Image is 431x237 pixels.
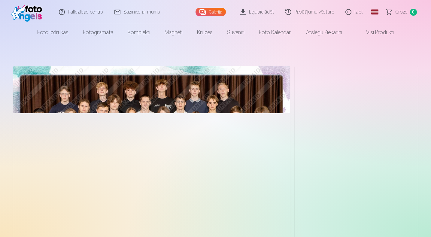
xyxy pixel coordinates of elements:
[76,24,120,41] a: Fotogrāmata
[190,24,220,41] a: Krūzes
[220,24,252,41] a: Suvenīri
[11,2,45,22] img: /fa1
[395,8,408,16] span: Grozs
[349,24,401,41] a: Visi produkti
[299,24,349,41] a: Atslēgu piekariņi
[30,24,76,41] a: Foto izdrukas
[252,24,299,41] a: Foto kalendāri
[120,24,157,41] a: Komplekti
[157,24,190,41] a: Magnēti
[410,9,417,16] span: 0
[196,8,226,16] a: Galerija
